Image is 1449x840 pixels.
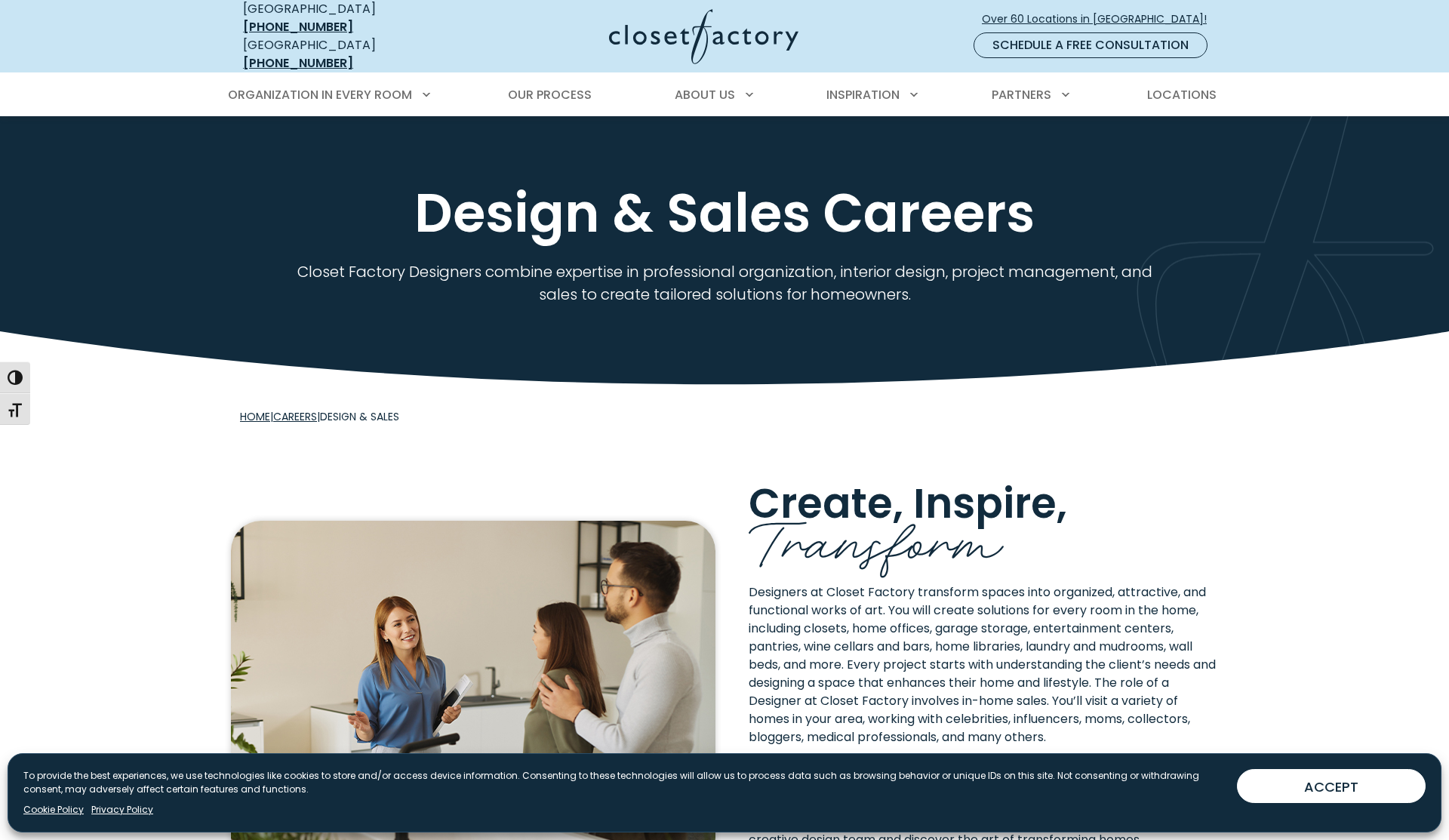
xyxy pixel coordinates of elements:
[243,18,353,35] a: [PHONE_NUMBER]
[240,185,1209,242] h1: Design & Sales Careers
[508,86,592,103] span: Our Process
[91,803,153,817] a: Privacy Policy
[609,9,798,64] img: Closet Factory Logo
[974,32,1207,58] a: Schedule a Free Consultation
[281,260,1168,306] p: Closet Factory Designers combine expertise in professional organization, interior design, project...
[23,803,84,817] a: Cookie Policy
[320,409,399,424] span: Design & Sales
[23,769,1225,796] p: To provide the best experiences, we use technologies like cookies to store and/or access device i...
[749,495,1004,580] span: Transform
[240,409,399,424] span: | |
[273,409,317,424] a: Careers
[749,475,1067,532] span: Create, Inspire,
[749,583,1218,746] p: Designers at Closet Factory transform spaces into organized, attractive, and functional works of ...
[243,36,462,72] div: [GEOGRAPHIC_DATA]
[1237,769,1426,803] button: ACCEPT
[992,86,1051,103] span: Partners
[675,86,735,103] span: About Us
[981,6,1220,32] a: Over 60 Locations in [GEOGRAPHIC_DATA]!
[826,86,900,103] span: Inspiration
[243,54,353,72] a: [PHONE_NUMBER]
[1147,86,1217,103] span: Locations
[982,11,1219,27] span: Over 60 Locations in [GEOGRAPHIC_DATA]!
[217,74,1232,116] nav: Primary Menu
[240,409,270,424] a: Home
[228,86,412,103] span: Organization in Every Room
